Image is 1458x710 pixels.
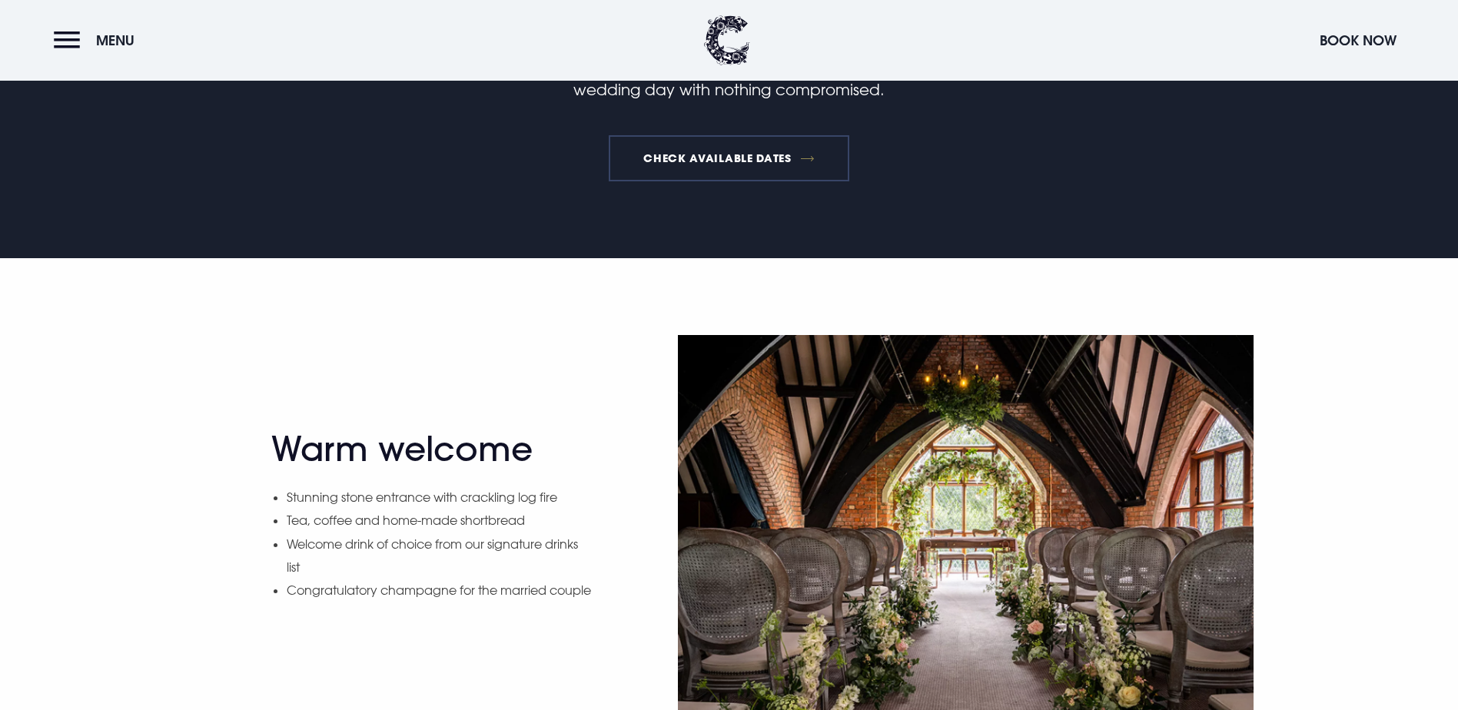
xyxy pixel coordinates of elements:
span: Menu [96,32,135,49]
li: Congratulatory champagne for the married couple [287,579,593,602]
h2: Warm welcome [271,429,571,469]
li: Welcome drink of choice from our signature drinks list [287,532,593,579]
button: Book Now [1312,24,1404,57]
li: Stunning stone entrance with crackling log fire [287,486,593,509]
button: Menu [54,24,142,57]
li: Tea, coffee and home-made shortbread [287,509,593,532]
a: Check available dates [609,135,849,181]
img: Clandeboye Lodge [704,15,750,65]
